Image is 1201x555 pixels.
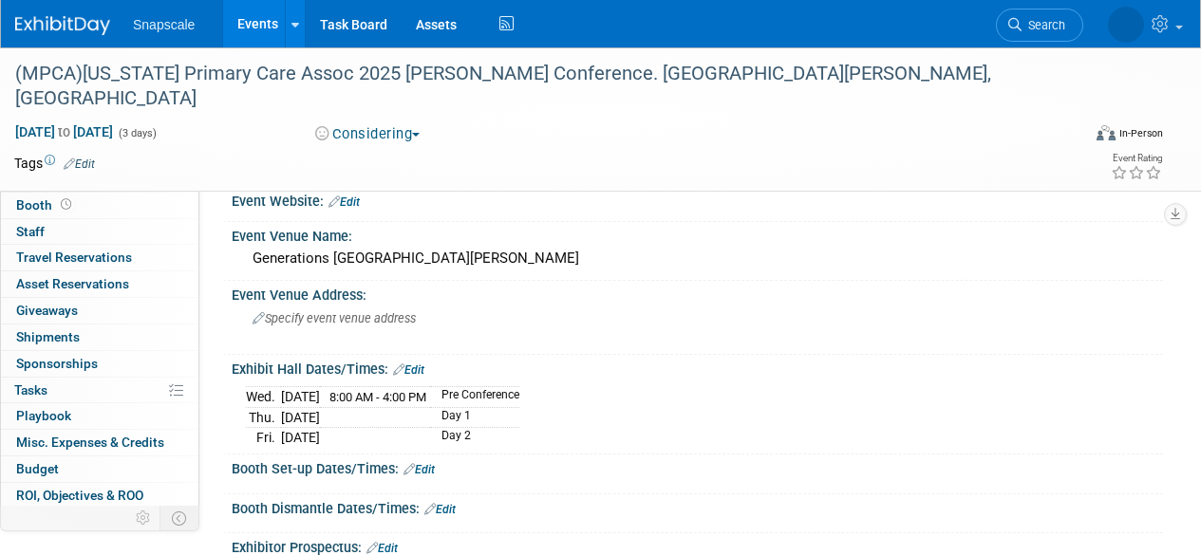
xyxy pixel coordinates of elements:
[1,403,198,429] a: Playbook
[55,124,73,139] span: to
[430,408,519,428] td: Day 1
[1,271,198,297] a: Asset Reservations
[1022,18,1065,32] span: Search
[281,387,320,408] td: [DATE]
[309,124,427,144] button: Considering
[366,542,398,555] a: Edit
[1,483,198,509] a: ROI, Objectives & ROO
[430,428,519,448] td: Day 2
[57,197,75,212] span: Booth not reserved yet
[393,363,424,377] a: Edit
[15,16,110,35] img: ExhibitDay
[1,351,198,377] a: Sponsorships
[133,17,195,32] span: Snapscale
[16,488,143,503] span: ROI, Objectives & ROO
[1,378,198,403] a: Tasks
[232,454,1163,479] div: Booth Set-up Dates/Times:
[14,382,47,398] span: Tasks
[403,463,435,476] a: Edit
[9,57,1065,115] div: (MPCA)[US_STATE] Primary Care Assoc 2025 [PERSON_NAME] Conference. [GEOGRAPHIC_DATA][PERSON_NAME]...
[1,324,198,350] a: Shipments
[1,245,198,270] a: Travel Reservations
[1108,7,1144,43] img: Nathan Bush
[14,154,95,173] td: Tags
[160,506,199,530] td: Toggle Event Tabs
[246,387,281,408] td: Wed.
[232,355,1163,379] div: Exhibit Hall Dates/Times:
[14,123,114,140] span: [DATE] [DATE]
[16,250,132,265] span: Travel Reservations
[1,219,198,245] a: Staff
[64,157,95,171] a: Edit
[16,356,98,371] span: Sponsorships
[246,244,1149,273] div: Generations [GEOGRAPHIC_DATA][PERSON_NAME]
[329,390,426,404] span: 8:00 AM - 4:00 PM
[16,329,80,344] span: Shipments
[1,430,198,455] a: Misc. Expenses & Credits
[1118,126,1163,140] div: In-Person
[232,494,1163,519] div: Booth Dismantle Dates/Times:
[232,281,1163,305] div: Event Venue Address:
[16,276,129,291] span: Asset Reservations
[16,408,71,423] span: Playbook
[1,193,198,218] a: Booth
[253,311,416,325] span: Specify event venue address
[430,387,519,408] td: Pre Conference
[1,298,198,324] a: Giveaways
[1111,154,1162,163] div: Event Rating
[232,187,1163,212] div: Event Website:
[16,197,75,213] span: Booth
[246,428,281,448] td: Fri.
[281,408,320,428] td: [DATE]
[1,456,198,482] a: Budget
[995,122,1163,151] div: Event Format
[117,127,157,139] span: (3 days)
[424,503,456,516] a: Edit
[996,9,1083,42] a: Search
[1097,125,1116,140] img: Format-Inperson.png
[281,428,320,448] td: [DATE]
[127,506,160,530] td: Personalize Event Tab Strip
[16,461,59,476] span: Budget
[328,195,360,209] a: Edit
[246,408,281,428] td: Thu.
[16,435,164,450] span: Misc. Expenses & Credits
[16,303,78,318] span: Giveaways
[16,224,45,239] span: Staff
[232,222,1163,246] div: Event Venue Name:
